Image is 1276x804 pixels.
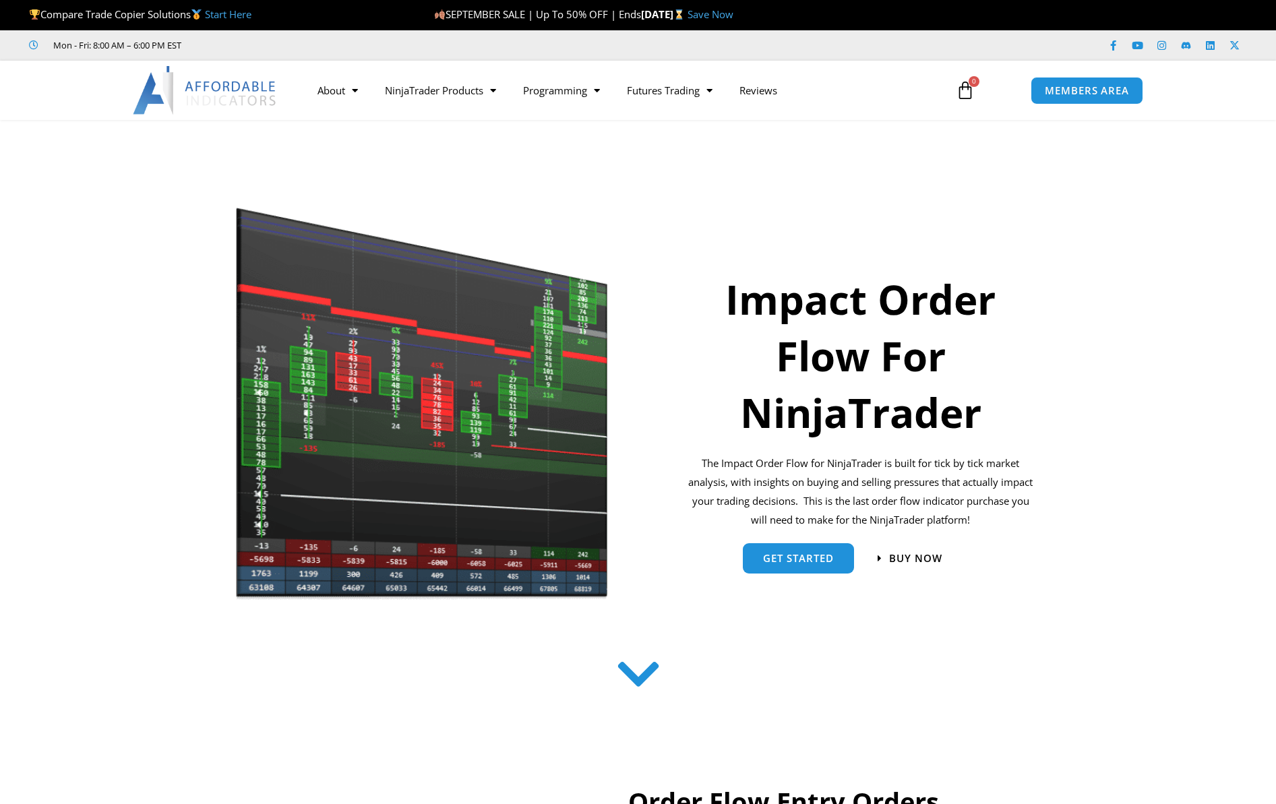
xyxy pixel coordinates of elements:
span: Mon - Fri: 8:00 AM – 6:00 PM EST [50,37,181,53]
p: The Impact Order Flow for NinjaTrader is built for tick by tick market analysis, with insights on... [686,454,1036,529]
span: 0 [969,76,979,87]
span: Compare Trade Copier Solutions [29,7,251,21]
a: Futures Trading [613,75,726,106]
span: get started [763,553,834,563]
a: Start Here [205,7,251,21]
iframe: Customer reviews powered by Trustpilot [200,38,402,52]
a: About [304,75,371,106]
a: Save Now [688,7,733,21]
a: 0 [936,71,995,110]
span: Buy now [889,553,942,563]
span: MEMBERS AREA [1045,86,1129,96]
img: ⌛ [674,9,684,20]
img: 🏆 [30,9,40,20]
a: Programming [510,75,613,106]
span: SEPTEMBER SALE | Up To 50% OFF | Ends [434,7,641,21]
a: Buy now [878,553,942,563]
a: MEMBERS AREA [1031,77,1143,104]
img: 🥇 [191,9,202,20]
strong: [DATE] [641,7,688,21]
img: LogoAI | Affordable Indicators – NinjaTrader [133,66,278,115]
nav: Menu [304,75,940,106]
a: Reviews [726,75,791,106]
img: 🍂 [435,9,445,20]
h1: Impact Order Flow For NinjaTrader [686,271,1036,441]
a: get started [743,543,854,574]
a: NinjaTrader Products [371,75,510,106]
img: Orderflow | Affordable Indicators – NinjaTrader [235,204,609,603]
